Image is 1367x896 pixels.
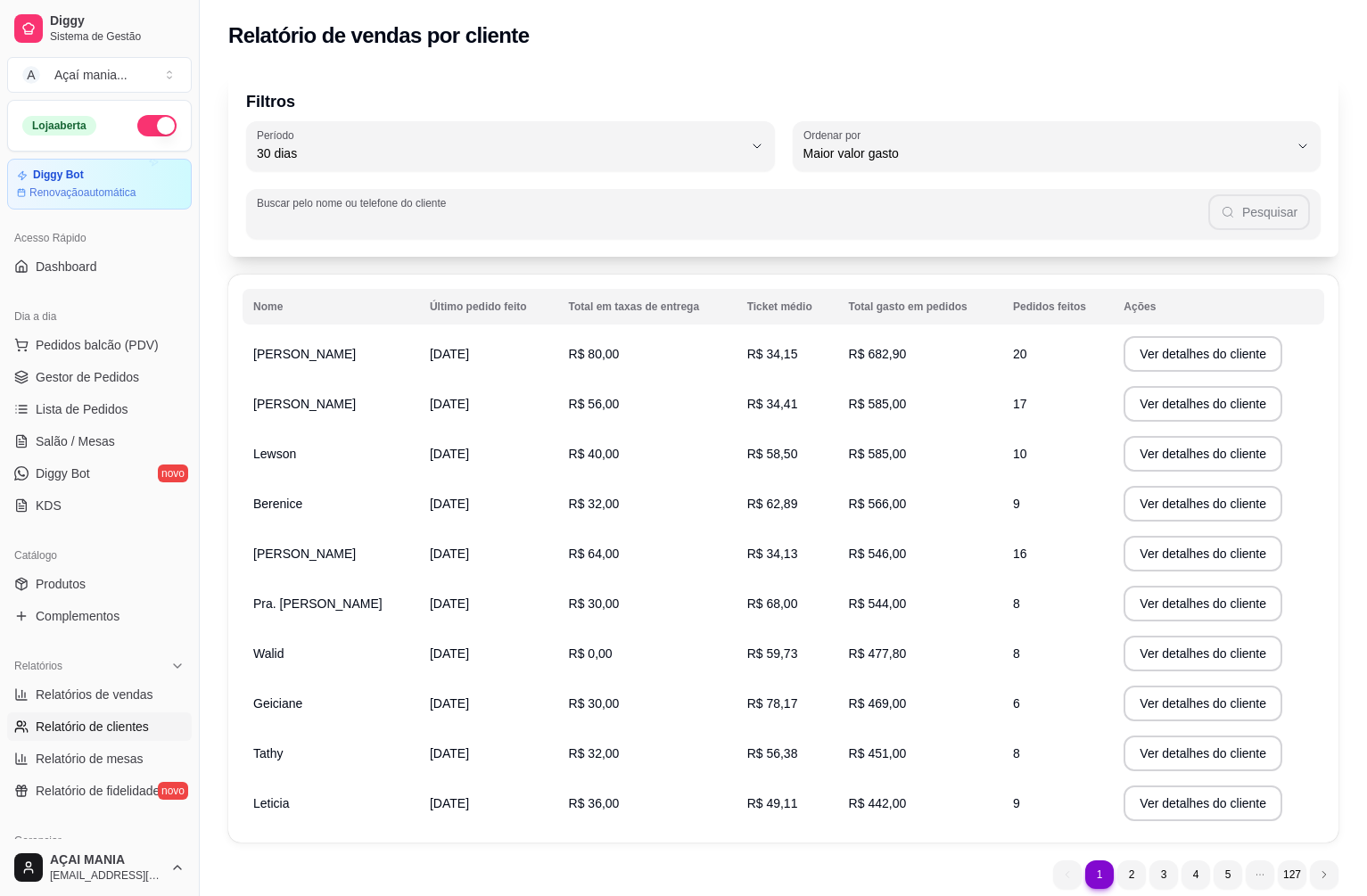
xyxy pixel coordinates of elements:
[253,447,296,461] span: Lewson
[7,159,192,210] a: Diggy BotRenovaçãoautomática
[1013,596,1020,611] span: 8
[849,596,907,611] span: R$ 544,00
[1182,860,1210,889] li: pagination item 4
[36,575,86,593] span: Produtos
[1124,736,1282,771] button: Ver detalhes do cliente
[1246,860,1274,889] li: dots element
[849,547,907,561] span: R$ 546,00
[1013,447,1027,461] span: 10
[7,680,192,709] a: Relatórios de vendas
[430,796,469,810] span: [DATE]
[36,750,144,768] span: Relatório de mesas
[1013,646,1020,661] span: 8
[54,66,128,84] div: Açaí mania ...
[257,195,452,210] label: Buscar pelo nome ou telefone do cliente
[137,115,177,136] button: Alterar Status
[747,696,798,711] span: R$ 78,17
[7,541,192,570] div: Catálogo
[849,746,907,760] span: R$ 451,00
[1124,636,1282,671] button: Ver detalhes do cliente
[253,547,356,561] span: [PERSON_NAME]
[569,696,620,711] span: R$ 30,00
[7,252,192,281] a: Dashboard
[569,596,620,611] span: R$ 30,00
[33,169,84,182] article: Diggy Bot
[747,547,798,561] span: R$ 34,13
[36,258,97,275] span: Dashboard
[246,121,775,171] button: Período30 dias
[1013,547,1027,561] span: 16
[50,13,185,29] span: Diggy
[430,696,469,711] span: [DATE]
[803,144,1289,162] span: Maior valor gasto
[1013,746,1020,760] span: 8
[569,347,620,361] span: R$ 80,00
[7,363,192,391] a: Gestor de Pedidos
[849,497,907,511] span: R$ 566,00
[747,796,798,810] span: R$ 49,11
[569,646,613,661] span: R$ 0,00
[22,116,96,136] div: Loja aberta
[849,796,907,810] span: R$ 442,00
[747,596,798,611] span: R$ 68,00
[7,459,192,488] a: Diggy Botnovo
[849,696,907,711] span: R$ 469,00
[228,21,530,50] h2: Relatório de vendas por cliente
[1124,785,1282,821] button: Ver detalhes do cliente
[849,347,907,361] span: R$ 682,90
[253,596,383,611] span: Pra. [PERSON_NAME]
[430,646,469,661] span: [DATE]
[253,646,284,661] span: Walid
[430,397,469,411] span: [DATE]
[1149,860,1178,889] li: pagination item 3
[253,696,302,711] span: Geiciane
[1124,486,1282,522] button: Ver detalhes do cliente
[1013,347,1027,361] span: 20
[430,547,469,561] span: [DATE]
[737,289,838,325] th: Ticket médio
[838,289,1002,325] th: Total gasto em pedidos
[1013,397,1027,411] span: 17
[253,796,289,810] span: Leticia
[747,347,798,361] span: R$ 34,15
[36,718,149,736] span: Relatório de clientes
[257,144,743,162] span: 30 dias
[50,868,163,883] span: [EMAIL_ADDRESS][DOMAIN_NAME]
[1002,289,1113,325] th: Pedidos feitos
[29,185,136,200] article: Renovação automática
[569,796,620,810] span: R$ 36,00
[7,302,192,331] div: Dia a dia
[36,607,119,625] span: Complementos
[253,397,356,411] span: [PERSON_NAME]
[22,66,40,84] span: A
[7,224,192,252] div: Acesso Rápido
[430,447,469,461] span: [DATE]
[1124,536,1282,571] button: Ver detalhes do cliente
[430,347,469,361] span: [DATE]
[7,712,192,741] a: Relatório de clientes
[849,646,907,661] span: R$ 477,80
[849,397,907,411] span: R$ 585,00
[7,570,192,598] a: Produtos
[7,826,192,855] div: Gerenciar
[1124,386,1282,422] button: Ver detalhes do cliente
[36,497,62,514] span: KDS
[430,746,469,760] span: [DATE]
[849,447,907,461] span: R$ 585,00
[430,596,469,611] span: [DATE]
[257,127,300,143] label: Período
[1013,497,1020,511] span: 9
[7,331,192,359] button: Pedidos balcão (PDV)
[747,746,798,760] span: R$ 56,38
[7,846,192,889] button: AÇAI MANIA[EMAIL_ADDRESS][DOMAIN_NAME]
[253,347,356,361] span: [PERSON_NAME]
[1117,860,1146,889] li: pagination item 2
[243,289,419,325] th: Nome
[419,289,558,325] th: Último pedido feito
[569,397,620,411] span: R$ 56,00
[1124,586,1282,621] button: Ver detalhes do cliente
[803,127,867,143] label: Ordenar por
[7,395,192,423] a: Lista de Pedidos
[1124,436,1282,472] button: Ver detalhes do cliente
[569,547,620,561] span: R$ 64,00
